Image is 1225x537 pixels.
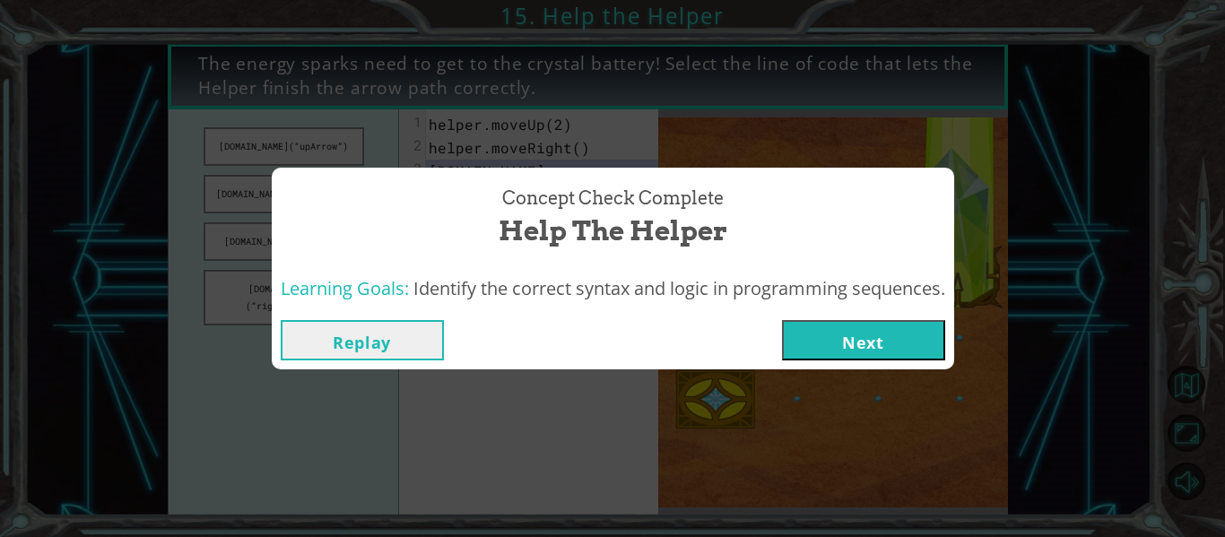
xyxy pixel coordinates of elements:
button: Next [782,320,945,360]
span: Identify the correct syntax and logic in programming sequences. [413,276,945,300]
span: Learning Goals: [281,276,409,300]
span: Help the Helper [499,212,727,250]
span: Concept Check Complete [502,186,724,212]
button: Replay [281,320,444,360]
